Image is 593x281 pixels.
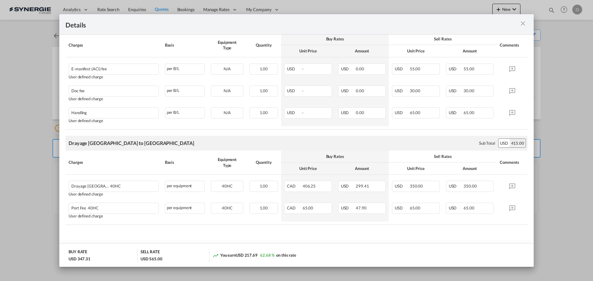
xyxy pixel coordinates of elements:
div: Drayage Montreal to St-Laurent [71,181,135,188]
th: Amount [335,45,389,57]
span: USD [341,184,355,188]
span: USD [341,205,355,210]
span: USD [395,66,409,71]
div: per B/L [165,107,205,118]
span: USD [395,110,409,115]
div: Doc fee [71,86,135,93]
div: User defined charge [69,75,159,79]
div: Quantity [250,159,278,165]
div: per B/L [165,64,205,75]
div: Sub Total [479,140,495,146]
span: N/A [224,88,231,93]
div: SELL RATE [141,249,160,256]
md-dialog: Port of Loading ... [59,14,534,267]
span: 1.00 [260,88,268,93]
span: USD [287,110,301,115]
span: USD [449,110,463,115]
div: Drayage [GEOGRAPHIC_DATA] to [GEOGRAPHIC_DATA] [69,140,194,147]
div: per equipment [165,181,205,192]
div: User defined charge [69,214,159,218]
div: Basis [165,159,205,165]
span: 1.00 [260,205,268,210]
span: 55.00 [410,66,421,71]
span: 65.00 [410,205,421,210]
span: 40HC [222,184,233,188]
div: Port Fee [71,203,135,210]
div: per B/L [165,85,205,97]
div: User defined charge [69,118,159,123]
md-icon: icon-close m-3 fg-AAA8AD cursor [519,20,527,27]
th: Unit Price [389,163,443,175]
span: USD [287,88,301,93]
div: Buy Rates [284,154,386,159]
div: E-manifest (ACI) fee [71,64,135,71]
span: 65.00 [303,205,313,210]
div: Charges [69,159,159,165]
th: Unit Price [281,163,335,175]
th: Comments [497,151,528,175]
div: You earn on this rate [212,252,296,259]
div: Sell Rates [392,154,494,159]
span: N/A [224,66,231,71]
span: 0.00 [356,88,364,93]
div: Equipment Type [211,39,243,51]
th: Amount [335,163,389,175]
span: 30.00 [464,88,474,93]
span: USD [341,66,355,71]
div: USD 565.00 [141,256,162,262]
span: 1.00 [260,110,268,115]
md-icon: icon-trending-up [212,252,219,258]
span: 65.00 [464,205,474,210]
span: USD [341,110,355,115]
span: USD [395,205,409,210]
th: Comments [497,33,528,57]
span: 47.90 [356,205,367,210]
span: 30.00 [410,88,421,93]
span: - [302,110,304,115]
span: 65.00 [410,110,421,115]
span: USD [449,184,463,188]
span: USD [341,88,355,93]
div: per equipment [165,203,205,214]
span: USD [449,66,463,71]
div: USD [498,139,510,147]
span: 350.00 [410,184,423,188]
div: Quantity [250,42,278,48]
th: Unit Price [389,45,443,57]
span: - [302,66,304,71]
div: Charges [69,42,159,48]
span: 40HC [222,205,233,210]
span: 299.41 [356,184,369,188]
span: USD [449,88,463,93]
div: User defined charge [69,97,159,101]
span: 406.25 [303,184,316,188]
th: Unit Price [281,45,335,57]
div: Equipment Type [211,157,243,168]
div: BUY RATE [69,249,87,256]
span: 0.00 [356,66,364,71]
span: - [302,88,304,93]
span: 1.00 [260,184,268,188]
div: Details [65,20,481,28]
div: Handling [71,108,135,115]
span: USD [449,205,463,210]
span: 40HC [108,184,121,188]
div: User defined charge [69,192,159,196]
span: USD 217.69 [236,253,258,258]
span: CAD [287,184,302,188]
div: Basis [165,42,205,48]
div: Buy Rates [284,36,386,42]
span: 55.00 [464,66,474,71]
span: CAD [287,205,302,210]
span: 1.00 [260,66,268,71]
div: Sell Rates [392,36,494,42]
span: 40HC [86,206,99,210]
th: Amount [443,163,497,175]
span: 62.68 % [260,253,275,258]
span: 350.00 [464,184,477,188]
div: 415.00 [510,139,526,147]
span: 65.00 [464,110,474,115]
div: USD 347.31 [69,256,90,262]
span: USD [395,184,409,188]
span: USD [395,88,409,93]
